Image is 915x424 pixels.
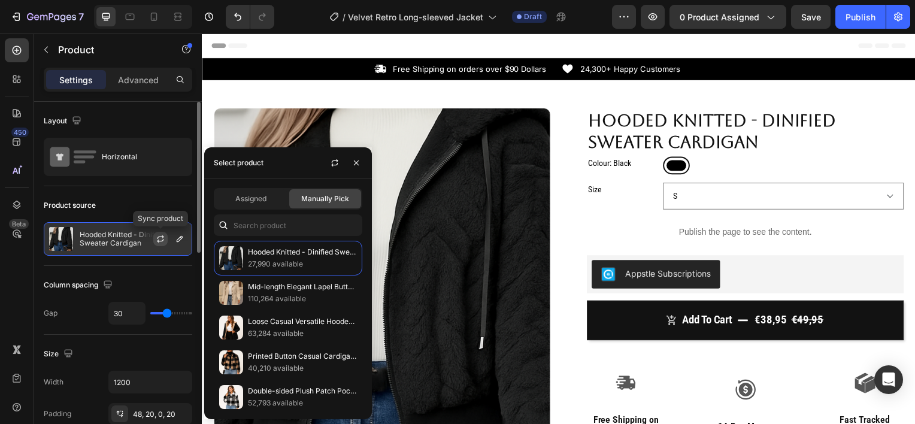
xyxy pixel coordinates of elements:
p: Loose Casual Versatile Hooded Zip-Up [248,316,357,328]
div: Column spacing [44,277,115,293]
p: 27,990 available [248,258,357,270]
p: 52,793 available [248,397,357,409]
button: 0 product assigned [669,5,786,29]
div: Appstle Subscriptions [426,235,512,248]
p: 110,264 available [248,293,357,305]
span: Velvet Retro Long-sleeved Jacket [348,11,483,23]
img: collections [219,385,243,409]
p: Advanced [118,74,159,86]
input: Search in Settings & Advanced [214,214,362,236]
p: Settings [59,74,93,86]
div: Layout [44,113,84,129]
div: Select product [214,158,263,168]
button: Publish [835,5,886,29]
p: 63,284 available [248,328,357,340]
div: €38,95 [555,280,590,298]
button: Add to Cart [388,269,706,308]
span: 0 product assigned [680,11,759,23]
legend: Colour: Black [387,124,459,138]
button: Appstle Subscriptions [392,228,522,257]
div: Beta [9,219,29,229]
div: 48, 20, 0, 20 [133,409,189,420]
img: collections [219,246,243,270]
input: Auto [109,302,145,324]
div: Padding [44,408,71,419]
span: / [343,11,346,23]
p: Double-sided Plush Patch Pocket Button Cardigan Casual Top Jacket [248,385,357,397]
p: 14-Day Money Back Guarantee! [509,390,585,415]
p: 7 [78,10,84,24]
p: Hooded Knitted - Dinified Sweater Cardigan [80,231,187,247]
span: Draft [524,11,542,22]
div: Add to Cart [483,281,534,296]
p: 40,210 available [248,362,357,374]
div: Gap [44,308,57,319]
div: Width [44,377,63,387]
p: Printed Button Casual Cardigan Coat [DEMOGRAPHIC_DATA] [248,350,357,362]
img: collections [219,316,243,340]
span: Save [801,12,821,22]
div: Undo/Redo [226,5,274,29]
p: Free Shipping on orders over $90 Dollars [389,383,465,420]
p: Product [58,43,160,57]
div: 450 [11,128,29,137]
button: Save [791,5,831,29]
div: Open Intercom Messenger [874,365,903,394]
p: Mid-length Elegant Lapel Button - Slim Fit [248,281,357,293]
iframe: Design area [202,34,915,424]
span: Manually Pick [301,193,349,204]
p: Hooded Knitted - Dinified Sweater Cardigan [248,246,357,258]
button: 7 [5,5,89,29]
input: Auto [109,371,192,393]
div: Horizontal [102,143,175,171]
img: AppstleSubscriptions.png [402,235,416,250]
img: collections [219,350,243,374]
legend: Size [387,150,459,165]
img: product feature img [49,227,73,251]
span: Assigned [235,193,266,204]
div: Size [44,346,75,362]
img: collections [219,281,243,305]
div: Publish [846,11,875,23]
p: Publish the page to see the content. [387,194,707,207]
h1: Hooded Knitted - Dinified Sweater Cardigan [387,75,707,122]
p: Fast Tracked Shipping Worldwide! [629,383,705,420]
div: €49,95 [592,280,627,298]
div: Product source [44,200,96,211]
